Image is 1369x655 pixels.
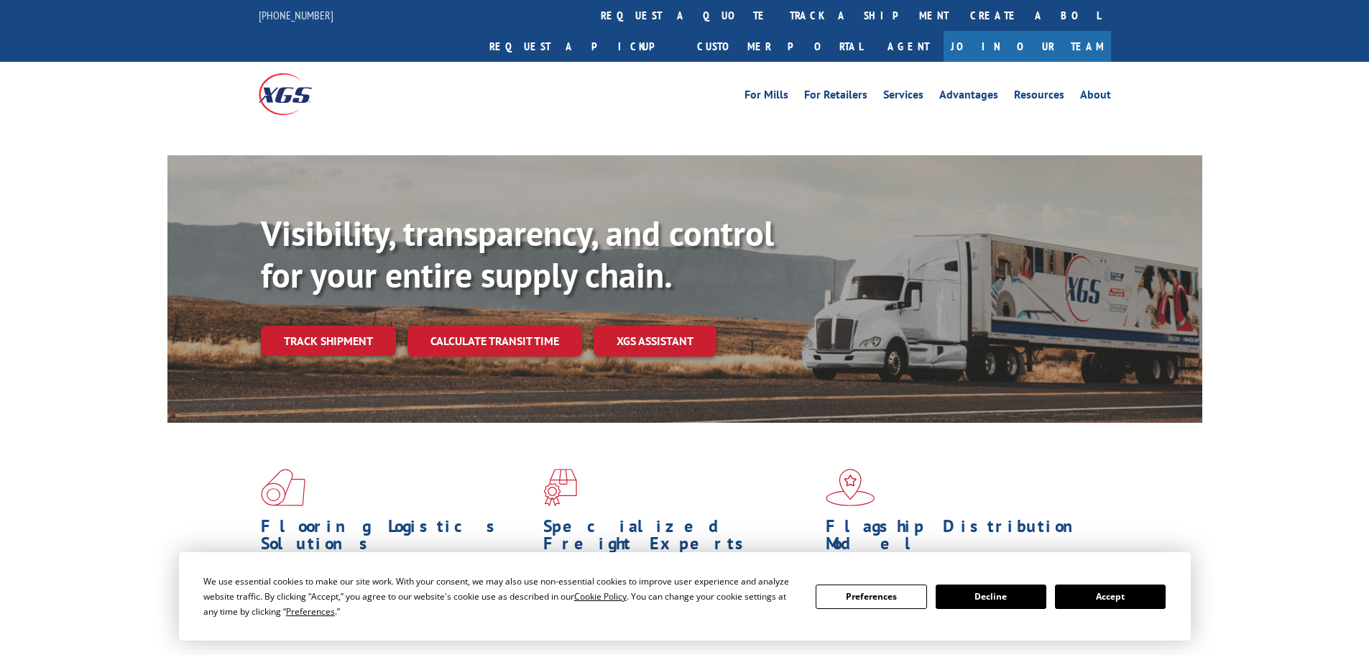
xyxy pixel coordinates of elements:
[939,89,998,105] a: Advantages
[826,469,875,506] img: xgs-icon-flagship-distribution-model-red
[261,326,396,356] a: Track shipment
[594,326,716,357] a: XGS ASSISTANT
[745,89,788,105] a: For Mills
[261,518,533,559] h1: Flooring Logistics Solutions
[543,518,815,559] h1: Specialized Freight Experts
[479,31,686,62] a: Request a pickup
[816,585,926,609] button: Preferences
[804,89,867,105] a: For Retailers
[261,469,305,506] img: xgs-icon-total-supply-chain-intelligence-red
[936,585,1046,609] button: Decline
[203,574,798,619] div: We use essential cookies to make our site work. With your consent, we may also use non-essential ...
[826,518,1097,559] h1: Flagship Distribution Model
[1014,89,1064,105] a: Resources
[286,605,335,618] span: Preferences
[261,211,774,297] b: Visibility, transparency, and control for your entire supply chain.
[407,326,582,357] a: Calculate transit time
[873,31,944,62] a: Agent
[574,590,627,603] span: Cookie Policy
[259,8,333,22] a: [PHONE_NUMBER]
[686,31,873,62] a: Customer Portal
[883,89,923,105] a: Services
[1080,89,1111,105] a: About
[944,31,1111,62] a: Join Our Team
[1055,585,1166,609] button: Accept
[543,469,577,506] img: xgs-icon-focused-on-flooring-red
[179,552,1191,641] div: Cookie Consent Prompt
